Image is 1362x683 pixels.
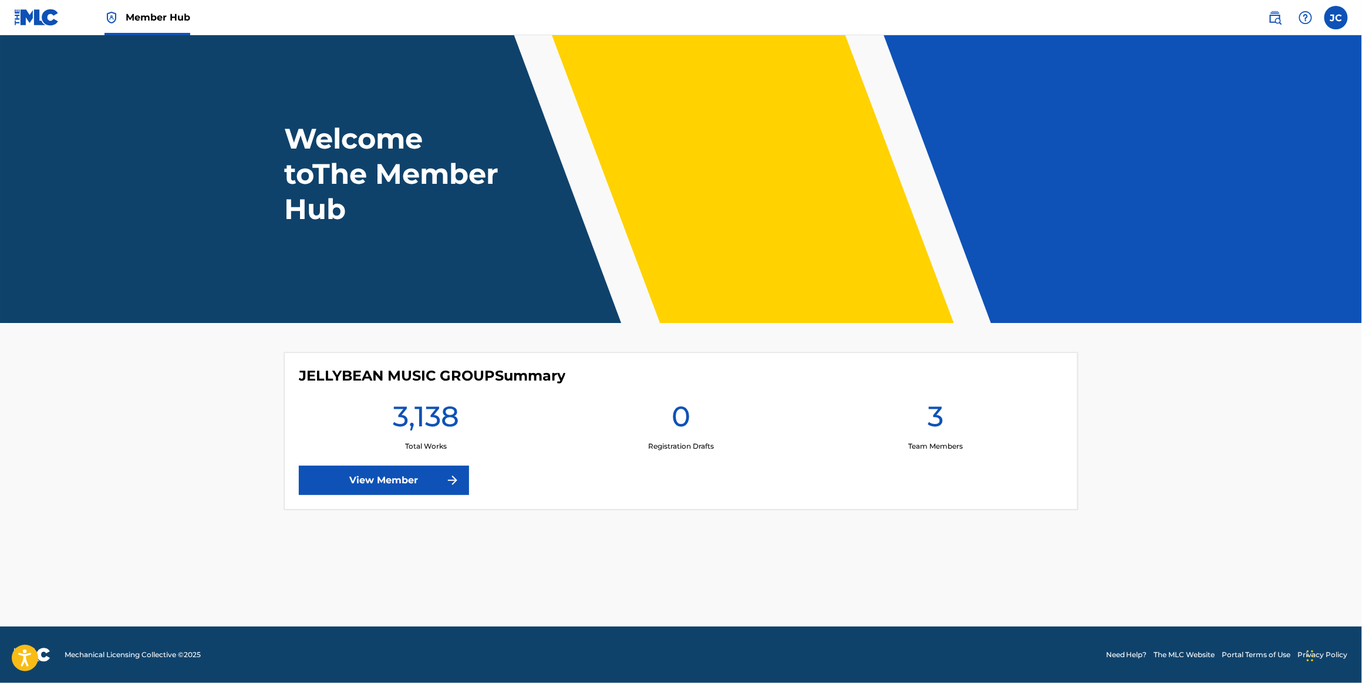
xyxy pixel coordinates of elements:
[1303,627,1362,683] iframe: Chat Widget
[65,650,201,660] span: Mechanical Licensing Collective © 2025
[1268,11,1282,25] img: search
[1154,650,1215,660] a: The MLC Website
[1263,6,1287,29] a: Public Search
[14,648,50,662] img: logo
[299,367,565,385] h4: JELLYBEAN MUSIC GROUP
[1222,650,1291,660] a: Portal Terms of Use
[126,11,190,24] span: Member Hub
[393,399,459,441] h1: 3,138
[928,399,943,441] h1: 3
[1324,6,1348,29] div: User Menu
[405,441,447,452] p: Total Works
[14,9,59,26] img: MLC Logo
[672,399,690,441] h1: 0
[104,11,119,25] img: Top Rightsholder
[284,121,504,227] h1: Welcome to The Member Hub
[648,441,714,452] p: Registration Drafts
[1307,638,1314,674] div: Drag
[446,473,460,487] img: f7272a7cc735f4ea7f67.svg
[1299,11,1313,25] img: help
[299,466,469,495] a: View Member
[908,441,963,452] p: Team Members
[1106,650,1147,660] a: Need Help?
[1298,650,1348,660] a: Privacy Policy
[1294,6,1317,29] div: Help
